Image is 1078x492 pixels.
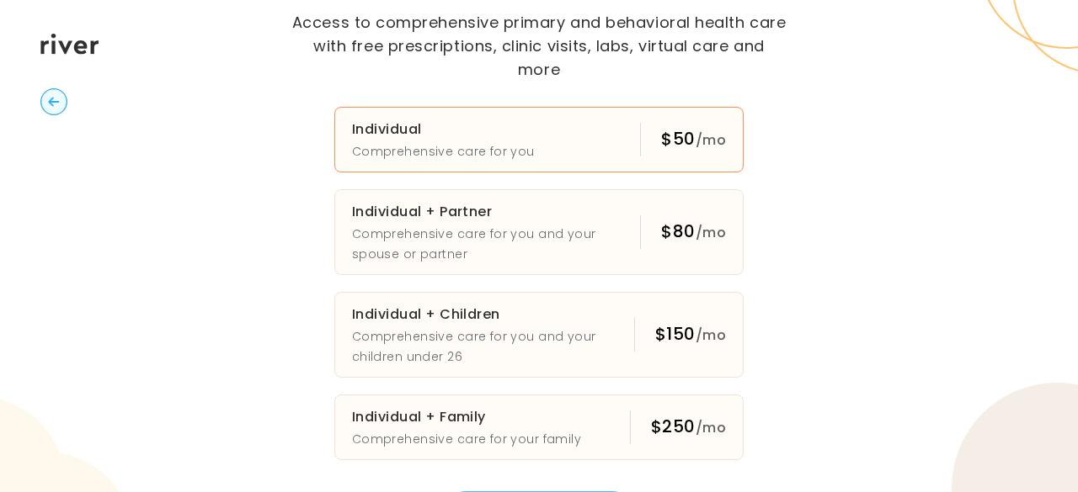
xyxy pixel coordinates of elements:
h3: Individual [352,118,535,141]
h3: Individual + Family [352,405,581,429]
button: IndividualComprehensive care for you$50/mo [334,107,744,172]
h3: Individual + Partner [352,200,640,224]
span: /mo [696,223,726,242]
div: $150 [655,322,726,347]
div: $250 [651,415,726,440]
span: /mo [696,130,726,150]
span: /mo [696,418,726,437]
p: Comprehensive care for you and your spouse or partner [352,224,640,264]
p: Comprehensive care for you [352,141,535,161]
button: Individual + PartnerComprehensive care for you and your spouse or partner$80/mo [334,189,744,275]
p: Comprehensive care for your family [352,429,581,449]
div: $80 [661,220,726,245]
button: Individual + ChildrenComprehensive care for you and your children under 26$150/mo [334,292,744,378]
span: /mo [696,325,726,345]
h3: Individual + Children [352,303,634,326]
div: $50 [661,127,726,152]
p: Access to comprehensive primary and behavioral health care with free prescriptions, clinic visits... [291,11,787,82]
p: Comprehensive care for you and your children under 26 [352,326,634,367]
button: Individual + FamilyComprehensive care for your family$250/mo [334,394,744,460]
